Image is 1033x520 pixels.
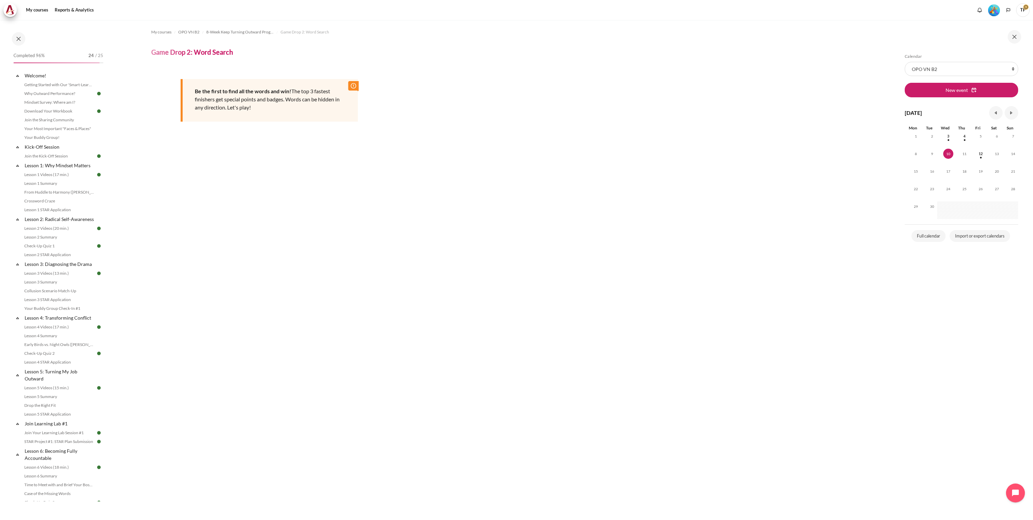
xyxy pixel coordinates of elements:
span: 22 [911,184,921,194]
span: 28 [1008,184,1018,194]
span: 13 [992,149,1002,159]
span: Wed [941,125,950,130]
button: New event [905,83,1018,97]
a: Join the Kick-Off Session [22,152,96,160]
a: STAR Project #1: STAR Plan Submission [22,438,96,446]
a: Lesson 3 Videos (13 min.) [22,269,96,277]
span: 17 [943,166,953,176]
span: 11 [959,149,970,159]
span: Fri [975,125,980,130]
a: Lesson 2 Summary [22,233,96,241]
span: 9 [927,149,937,159]
div: 96% [14,63,100,63]
section: Blocks [905,54,1018,243]
span: 26 [976,184,986,194]
a: Lesson 4: Transforming Conflict [24,313,96,322]
img: Done [96,430,102,436]
img: Done [96,324,102,330]
a: Lesson 3: Diagnosing the Drama [24,259,96,269]
span: Collapse [14,261,21,268]
p: The top 3 fastest finishers get special points and badges. Words can be hidden in any direction. ... [195,87,342,112]
a: My courses [24,3,51,17]
img: Done [96,350,102,356]
span: New event [946,86,968,94]
a: From Huddle to Harmony ([PERSON_NAME]'s Story) [22,188,96,196]
span: TP [1016,3,1030,17]
img: Done [96,464,102,470]
span: Collapse [14,144,21,150]
img: Done [96,172,102,178]
span: Collapse [14,216,21,223]
a: Level #5 [985,4,1003,16]
span: Collapse [14,372,21,378]
span: / 25 [95,52,103,59]
span: 24 [943,184,953,194]
a: Lesson 1 Summary [22,179,96,188]
span: 5 [976,131,986,141]
nav: Navigation bar [151,27,848,38]
button: Languages [1003,5,1013,15]
a: Lesson 1 Videos (17 min.) [22,171,96,179]
span: Collapse [14,162,21,169]
a: Wednesday, 3 September events [943,134,953,138]
span: 14 [1008,149,1018,159]
span: 21 [1008,166,1018,176]
a: Lesson 4 Summary [22,332,96,340]
a: Collusion Scenario Match-Up [22,287,96,295]
a: 8-Week Keep Turning Outward Program [206,28,274,36]
h4: Game Drop 2: Word Search [151,48,233,56]
span: Completed 96% [14,52,45,59]
span: Mon [909,125,917,130]
img: Done [96,108,102,114]
a: Join the Sharing Community [22,116,96,124]
span: 1 [911,131,921,141]
span: 23 [927,184,937,194]
a: Your Buddy Group! [22,133,96,142]
span: Collapse [14,72,21,79]
span: 19 [976,166,986,176]
span: My courses [151,29,171,35]
span: 4 [959,131,970,141]
span: 29 [911,201,921,212]
a: Lesson 2 STAR Application [22,251,96,259]
a: Time to Meet with and Brief Your Boss #1 [22,481,96,489]
div: Level #5 [988,4,1000,16]
span: Thu [958,125,965,130]
strong: Be the first to find all the words and win! [195,88,291,94]
span: 24 [88,52,94,59]
a: Your Buddy Group Check-In #1 [22,304,96,313]
a: Case of the Missing Words [22,490,96,498]
a: Friday, 12 September events [976,152,986,156]
span: 25 [959,184,970,194]
a: Lesson 5 Summary [22,393,96,401]
span: 3 [943,131,953,141]
span: 20 [992,166,1002,176]
a: Lesson 1: Why Mindset Matters [24,161,96,170]
span: 16 [927,166,937,176]
h5: Calendar [905,54,1018,59]
a: Mindset Survey: Where am I? [22,98,96,106]
img: Done [96,153,102,159]
td: Today [937,149,953,166]
a: Why Outward Performance? [22,90,96,98]
span: Sat [991,125,997,130]
a: Join Your Learning Lab Session #1 [22,429,96,437]
a: Lesson 5 STAR Application [22,410,96,418]
img: Done [96,270,102,276]
span: Sun [1007,125,1013,130]
a: My courses [151,28,171,36]
a: Check-Up Quiz 3 [22,498,96,506]
a: Lesson 4 Videos (17 min.) [22,323,96,331]
span: Game Drop 2: Word Search [281,29,329,35]
span: Collapse [14,451,21,458]
span: Tue [926,125,932,130]
a: Full calendar [911,230,946,242]
a: Check-Up Quiz 1 [22,242,96,250]
span: 6 [992,131,1002,141]
a: OPO VN B2 [178,28,200,36]
a: Getting Started with Our 'Smart-Learning' Platform [22,81,96,89]
span: 12 [976,149,986,159]
a: Lesson 6 Summary [22,472,96,480]
span: 7 [1008,131,1018,141]
img: Done [96,499,102,505]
